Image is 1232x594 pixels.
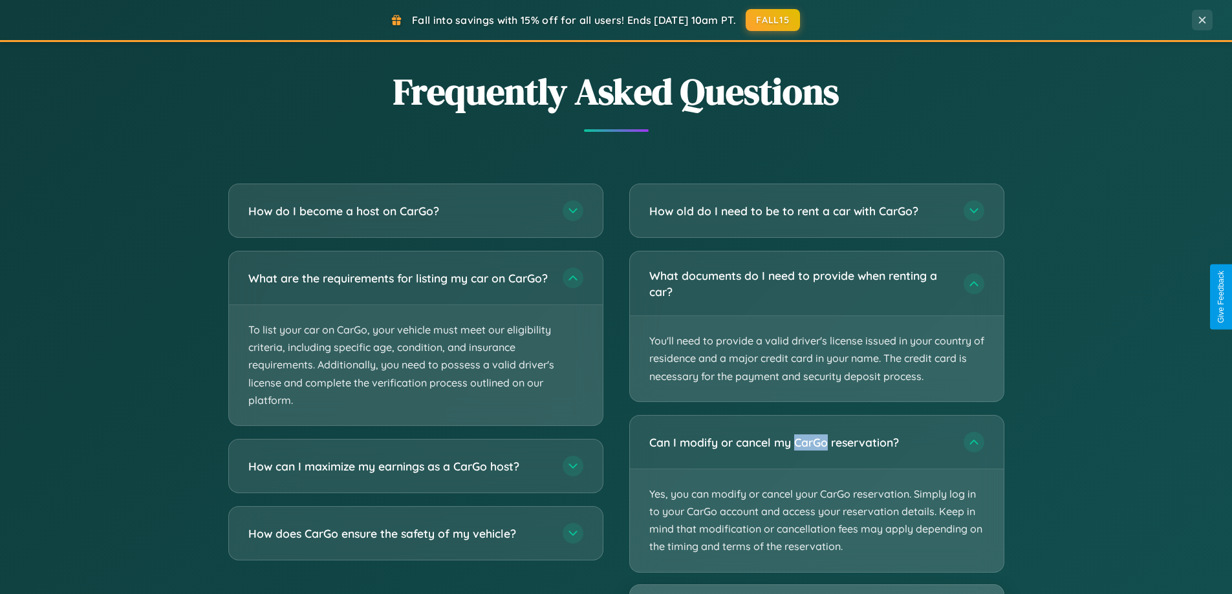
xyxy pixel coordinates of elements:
h3: Can I modify or cancel my CarGo reservation? [649,434,951,451]
p: To list your car on CarGo, your vehicle must meet our eligibility criteria, including specific ag... [229,305,603,425]
p: Yes, you can modify or cancel your CarGo reservation. Simply log in to your CarGo account and acc... [630,469,1004,572]
button: FALL15 [746,9,800,31]
h2: Frequently Asked Questions [228,67,1004,116]
p: You'll need to provide a valid driver's license issued in your country of residence and a major c... [630,316,1004,401]
span: Fall into savings with 15% off for all users! Ends [DATE] 10am PT. [412,14,736,27]
h3: How old do I need to be to rent a car with CarGo? [649,203,951,219]
h3: How can I maximize my earnings as a CarGo host? [248,458,550,474]
div: Give Feedback [1216,271,1226,323]
h3: How does CarGo ensure the safety of my vehicle? [248,525,550,542]
h3: What documents do I need to provide when renting a car? [649,268,951,299]
h3: What are the requirements for listing my car on CarGo? [248,270,550,286]
h3: How do I become a host on CarGo? [248,203,550,219]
